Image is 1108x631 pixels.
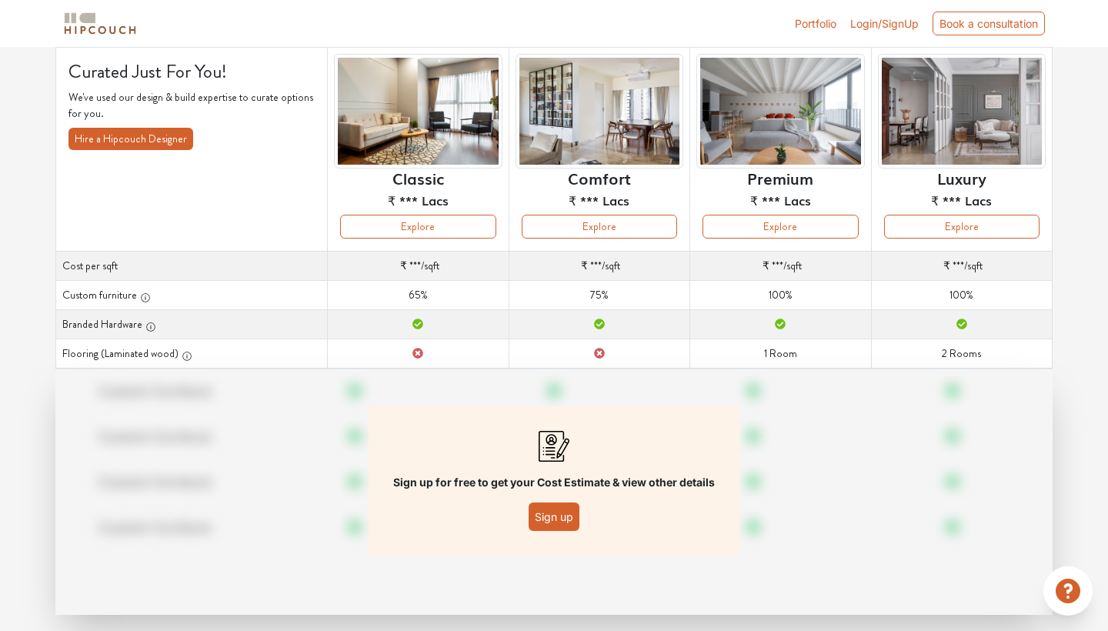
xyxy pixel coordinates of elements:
[522,215,677,239] button: Explore
[340,215,496,239] button: Explore
[871,339,1052,369] td: 2 Rooms
[393,474,715,490] p: Sign up for free to get your Cost Estimate & view other details
[871,281,1052,310] td: 100%
[62,6,138,41] span: logo-horizontal.svg
[68,60,315,83] h4: Curated Just For You!
[703,215,858,239] button: Explore
[56,281,328,310] th: Custom furniture
[328,281,509,310] td: 65%
[68,89,315,122] p: We've used our design & build expertise to curate options for you.
[933,12,1045,35] div: Book a consultation
[690,339,871,369] td: 1 Room
[516,54,683,169] img: header-preview
[696,54,864,169] img: header-preview
[795,15,836,32] a: Portfolio
[509,252,689,281] td: /sqft
[328,252,509,281] td: /sqft
[690,281,871,310] td: 100%
[56,252,328,281] th: Cost per sqft
[509,281,689,310] td: 75%
[68,128,193,150] button: Hire a Hipcouch Designer
[871,252,1052,281] td: /sqft
[62,10,138,37] img: logo-horizontal.svg
[937,169,986,187] h6: Luxury
[56,310,328,339] th: Branded Hardware
[568,169,631,187] h6: Comfort
[334,54,502,169] img: header-preview
[56,339,328,369] th: Flooring (Laminated wood)
[850,17,919,30] span: Login/SignUp
[529,502,579,531] button: Sign up
[747,169,813,187] h6: Premium
[884,215,1040,239] button: Explore
[690,252,871,281] td: /sqft
[878,54,1046,169] img: header-preview
[392,169,444,187] h6: Classic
